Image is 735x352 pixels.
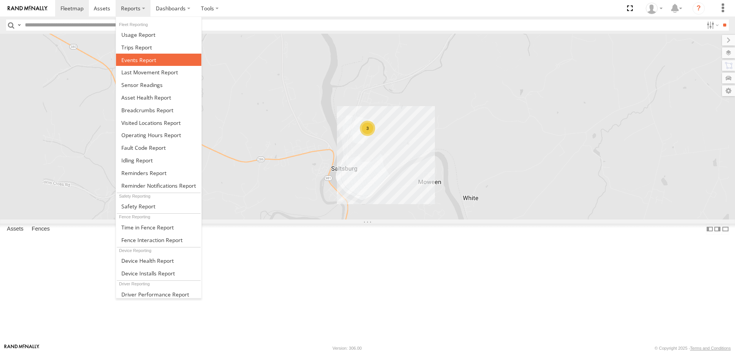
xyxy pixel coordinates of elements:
a: Sensor Readings [116,79,201,91]
a: Service Reminder Notifications Report [116,179,201,192]
a: Trips Report [116,41,201,54]
a: Visit our Website [4,344,39,352]
label: Map Settings [722,85,735,96]
div: Version: 306.00 [333,346,362,350]
a: Asset Operating Hours Report [116,129,201,141]
label: Search Filter Options [704,20,720,31]
a: Terms and Conditions [690,346,731,350]
label: Assets [3,224,27,234]
a: Safety Report [116,200,201,213]
div: 3 [360,121,375,136]
label: Hide Summary Table [722,224,729,235]
a: Device Health Report [116,254,201,267]
a: Asset Health Report [116,91,201,104]
a: Breadcrumbs Report [116,104,201,116]
a: Last Movement Report [116,66,201,79]
a: Full Events Report [116,54,201,66]
i: ? [693,2,705,15]
div: Samantha Graf [643,3,665,14]
a: Device Installs Report [116,267,201,280]
img: rand-logo.svg [8,6,47,11]
label: Dock Summary Table to the Left [706,224,714,235]
a: Visited Locations Report [116,116,201,129]
a: Time in Fences Report [116,221,201,234]
a: Fence Interaction Report [116,234,201,246]
a: Idling Report [116,154,201,167]
div: © Copyright 2025 - [655,346,731,350]
label: Dock Summary Table to the Right [714,224,721,235]
a: Driver Performance Report [116,288,201,301]
a: Usage Report [116,28,201,41]
a: Fault Code Report [116,141,201,154]
label: Search Query [16,20,22,31]
a: Reminders Report [116,167,201,179]
label: Fences [28,224,54,234]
